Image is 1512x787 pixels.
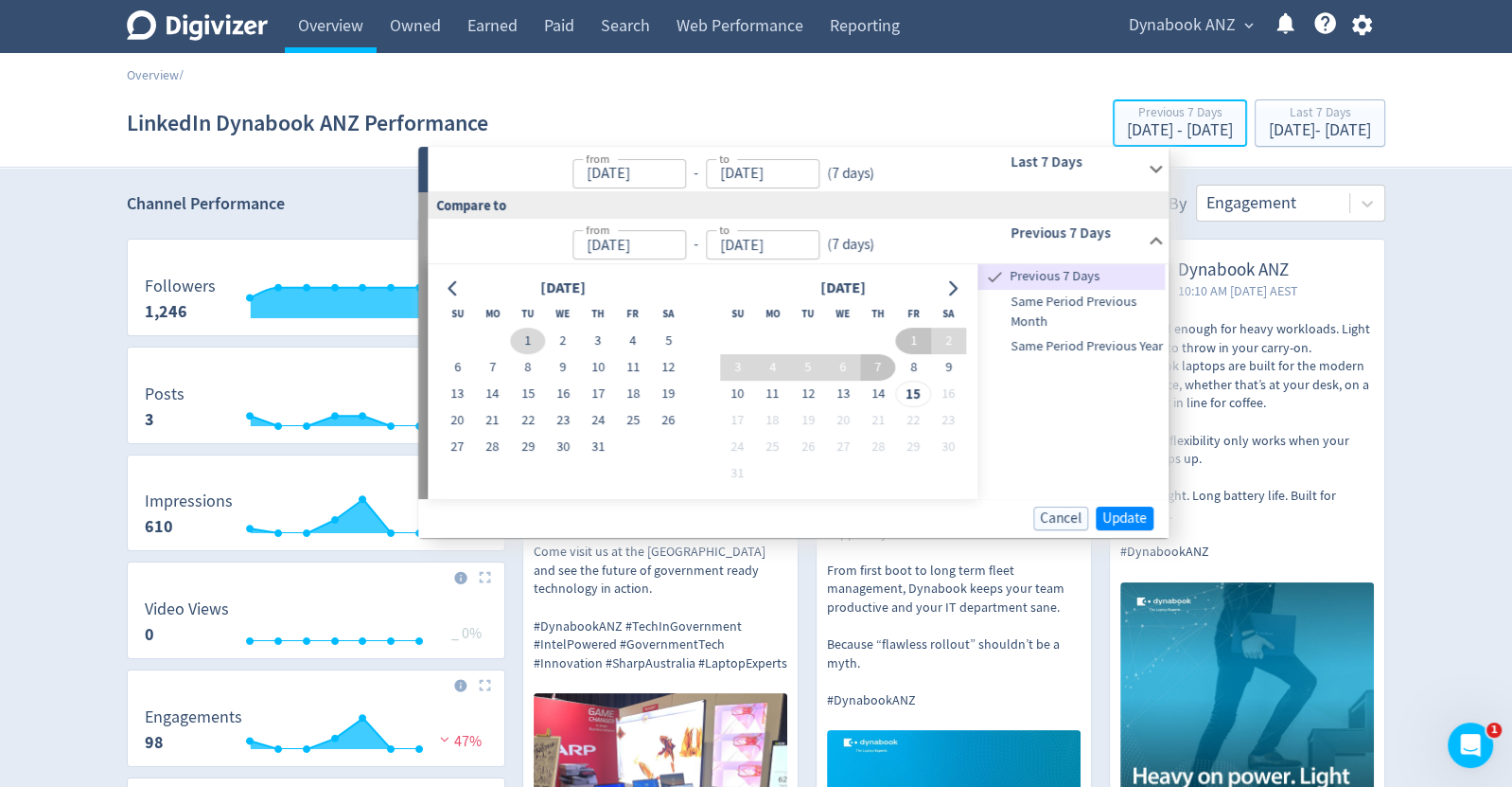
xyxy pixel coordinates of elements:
button: 14 [475,381,510,407]
button: Previous 7 Days[DATE] - [DATE] [1113,99,1247,147]
th: Thursday [580,301,615,328]
div: Same Period Previous Month [978,290,1166,334]
button: 10 [580,354,615,381]
button: 3 [580,328,615,354]
iframe: Intercom live chat [1448,723,1493,768]
button: 9 [545,354,580,381]
button: 8 [896,354,931,381]
div: ( 7 days ) [819,234,874,256]
button: 16 [931,381,966,407]
span: Cancel [1040,511,1081,526]
button: 28 [475,434,510,460]
h1: LinkedIn Dynabook ANZ Performance [127,93,488,153]
th: Friday [896,301,931,328]
button: 13 [440,381,475,407]
button: 16 [545,381,580,407]
nav: presets [978,264,1166,359]
button: 20 [440,407,475,434]
button: 4 [755,354,790,381]
strong: 98 [145,731,164,754]
button: 27 [825,434,860,460]
div: Compare to [418,192,1169,218]
dt: Impressions [145,491,233,512]
span: / [179,66,184,83]
span: Previous 7 Days [1007,266,1166,287]
button: 2 [545,328,580,354]
button: 5 [651,328,686,354]
button: 26 [651,407,686,434]
button: 31 [580,434,615,460]
button: 21 [475,407,510,434]
button: 20 [825,407,860,434]
img: negative-performance.svg [435,732,454,746]
div: [DATE] [815,276,871,301]
button: 4 [616,328,651,354]
div: Previous 7 Days [1127,106,1233,122]
button: 3 [720,354,755,381]
dt: Followers [145,276,216,297]
svg: Impressions 610 [135,492,497,543]
div: Last 7 Days [1269,106,1371,122]
label: from [586,222,609,238]
button: Go to previous month [440,275,467,301]
label: to [719,222,730,238]
span: expand_more [1240,17,1257,34]
button: 26 [790,434,825,460]
div: ( 7 days ) [819,163,882,185]
th: Thursday [861,301,896,328]
button: 21 [861,407,896,434]
th: Saturday [931,301,966,328]
strong: 0 [145,623,154,646]
button: 22 [510,407,545,434]
button: 5 [790,354,825,381]
button: 23 [931,407,966,434]
span: Same Period Previous Year [978,336,1166,357]
svg: Video Views 0 [135,600,497,651]
svg: Engagements 98 [135,708,497,759]
dt: Posts [145,384,185,405]
button: 11 [616,354,651,381]
button: 30 [545,434,580,460]
span: Update [1102,511,1147,526]
span: Dynabook ANZ [1178,259,1298,281]
th: Friday [616,301,651,328]
span: 47% [435,732,482,751]
button: 11 [755,381,790,407]
label: to [719,151,730,167]
button: 6 [440,354,475,381]
button: 13 [825,381,860,407]
button: Update [1096,507,1153,530]
th: Tuesday [790,301,825,328]
div: [DATE] - [DATE] [1269,122,1371,139]
button: Cancel [1033,507,1088,530]
span: 10:10 AM [DATE] AEST [1178,281,1298,300]
button: 30 [931,434,966,460]
p: Powerful enough for heavy workloads. Light enough to throw in your carry-on. Dynabook laptops are... [1120,320,1374,562]
strong: 1,246 [145,300,187,323]
div: - [686,163,706,185]
button: 14 [861,381,896,407]
h6: Last 7 Days [1011,151,1140,173]
button: 22 [896,407,931,434]
button: 25 [616,407,651,434]
button: 29 [510,434,545,460]
button: 23 [545,407,580,434]
span: 1 [1486,723,1502,738]
button: 9 [931,354,966,381]
h6: Previous 7 Days [1011,222,1140,244]
button: 8 [510,354,545,381]
dt: Video Views [145,599,229,620]
button: 18 [616,381,651,407]
button: 24 [720,434,755,460]
button: 17 [720,407,755,434]
div: from-to(7 days)Previous 7 Days [428,264,1169,499]
div: from-to(7 days)Last 7 Days [428,147,1169,192]
th: Wednesday [825,301,860,328]
th: Saturday [651,301,686,328]
button: 6 [825,354,860,381]
button: 19 [651,381,686,407]
span: Same Period Previous Month [978,292,1166,332]
button: Last 7 Days[DATE]- [DATE] [1255,99,1385,147]
button: 7 [861,354,896,381]
span: _ 0% [451,624,482,643]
